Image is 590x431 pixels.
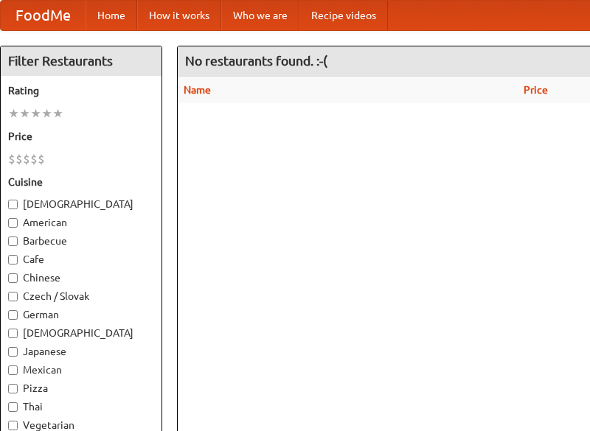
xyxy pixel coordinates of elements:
li: $ [23,151,30,167]
label: [DEMOGRAPHIC_DATA] [8,326,154,340]
li: ★ [52,105,63,122]
label: [DEMOGRAPHIC_DATA] [8,197,154,211]
input: Chinese [8,273,18,283]
label: German [8,307,154,322]
input: German [8,310,18,320]
li: $ [15,151,23,167]
label: American [8,215,154,230]
h5: Rating [8,83,154,98]
input: Barbecue [8,236,18,246]
a: Home [86,1,137,30]
label: Chinese [8,270,154,285]
h5: Price [8,129,154,144]
input: Pizza [8,384,18,393]
input: American [8,218,18,228]
input: Thai [8,402,18,412]
label: Thai [8,399,154,414]
ng-pluralize: No restaurants found. :-( [185,54,327,68]
label: Pizza [8,381,154,396]
input: Cafe [8,255,18,264]
a: Recipe videos [299,1,388,30]
li: $ [30,151,38,167]
input: Japanese [8,347,18,357]
input: Mexican [8,365,18,375]
li: ★ [30,105,41,122]
input: [DEMOGRAPHIC_DATA] [8,200,18,209]
li: ★ [19,105,30,122]
input: Vegetarian [8,421,18,430]
li: $ [8,151,15,167]
li: $ [38,151,45,167]
input: Czech / Slovak [8,292,18,301]
h4: Filter Restaurants [1,46,162,76]
a: Price [524,84,548,96]
label: Mexican [8,362,154,377]
h5: Cuisine [8,175,154,189]
input: [DEMOGRAPHIC_DATA] [8,329,18,338]
a: Name [184,84,211,96]
a: How it works [137,1,221,30]
a: Who we are [221,1,299,30]
li: ★ [41,105,52,122]
label: Cafe [8,252,154,267]
li: ★ [8,105,19,122]
label: Barbecue [8,234,154,248]
a: FoodMe [1,1,86,30]
label: Japanese [8,344,154,359]
label: Czech / Slovak [8,289,154,304]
